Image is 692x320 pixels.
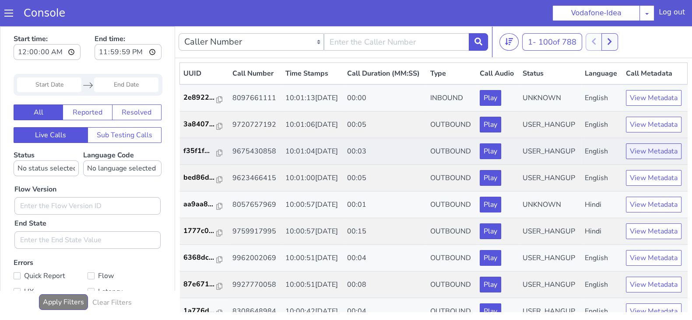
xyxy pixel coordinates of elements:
[229,192,282,219] td: 9759917995
[427,37,477,59] th: Type
[427,58,477,85] td: INBOUND
[229,58,282,85] td: 8097661111
[183,173,225,183] a: aa9aa8...
[14,5,81,36] label: Start time:
[94,51,158,66] input: End Date
[95,18,162,34] input: End time:
[519,272,581,299] td: USER_HANGUP
[344,112,427,139] td: 00:03
[183,66,225,77] a: 2e8922...
[581,139,622,165] td: English
[14,243,88,256] label: Quick Report
[14,18,81,34] input: Start time:
[626,277,681,293] button: View Metadata
[229,139,282,165] td: 9623466415
[480,117,501,133] button: Play
[88,101,162,117] button: Sub Testing Calls
[622,37,688,59] th: Call Metadata
[183,199,217,210] p: 1777c0...
[14,124,79,150] label: Status
[282,165,344,192] td: 10:00:57[DATE]
[538,10,576,21] span: 100 of 788
[480,250,501,266] button: Play
[14,134,79,150] select: Status
[324,7,469,24] input: Enter the Caller Number
[183,253,225,263] a: 87e671...
[626,170,681,186] button: View Metadata
[229,165,282,192] td: 8057657969
[344,165,427,192] td: 00:01
[659,7,685,21] div: Log out
[581,85,622,112] td: English
[13,7,76,19] a: Console
[282,272,344,299] td: 10:00:42[DATE]
[626,250,681,266] button: View Metadata
[344,192,427,219] td: 00:15
[183,253,217,263] p: 87e671...
[183,146,217,157] p: bed86d...
[522,7,582,24] button: 1- 100of 788
[282,37,344,59] th: Time Stamps
[476,37,519,59] th: Call Audio
[480,64,501,80] button: Play
[183,93,217,103] p: 3a8407...
[427,165,477,192] td: OUTBOUND
[480,144,501,160] button: Play
[17,51,81,66] input: Start Date
[183,93,225,103] a: 3a8407...
[519,85,581,112] td: USER_HANGUP
[519,219,581,245] td: USER_HANGUP
[427,245,477,272] td: OUTBOUND
[519,58,581,85] td: UNKNOWN
[183,119,225,130] a: f35f1f...
[480,224,501,240] button: Play
[282,219,344,245] td: 10:00:51[DATE]
[519,245,581,272] td: USER_HANGUP
[427,139,477,165] td: OUTBOUND
[427,272,477,299] td: OUTBOUND
[427,85,477,112] td: OUTBOUND
[14,158,56,168] label: Flow Version
[344,245,427,272] td: 00:08
[95,5,162,36] label: End time:
[427,192,477,219] td: OUTBOUND
[183,146,225,157] a: bed86d...
[229,85,282,112] td: 9720727192
[344,219,427,245] td: 00:04
[183,199,225,210] a: 1777c0...
[14,205,161,223] input: Enter the End State Value
[581,219,622,245] td: English
[183,279,217,290] p: 1a776d...
[229,112,282,139] td: 9675430858
[480,170,501,186] button: Play
[180,37,229,59] th: UUID
[83,124,162,150] label: Language Code
[626,224,681,240] button: View Metadata
[519,165,581,192] td: UNKNOWN
[282,192,344,219] td: 10:00:57[DATE]
[552,5,640,21] button: Vodafone-Idea
[519,112,581,139] td: USER_HANGUP
[581,192,622,219] td: Hindi
[282,85,344,112] td: 10:01:06[DATE]
[282,245,344,272] td: 10:00:51[DATE]
[229,37,282,59] th: Call Number
[229,219,282,245] td: 9962002069
[83,134,162,150] select: Language Code
[344,272,427,299] td: 00:04
[14,171,161,188] input: Enter the Flow Version ID
[183,173,217,183] p: aa9aa8...
[581,245,622,272] td: English
[427,112,477,139] td: OUTBOUND
[427,219,477,245] td: OUTBOUND
[626,90,681,106] button: View Metadata
[14,192,46,202] label: End State
[626,144,681,160] button: View Metadata
[183,226,225,237] a: 6368dc...
[183,66,217,77] p: 2e8922...
[480,197,501,213] button: Play
[183,119,217,130] p: f35f1f...
[344,58,427,85] td: 00:00
[581,112,622,139] td: English
[344,85,427,112] td: 00:05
